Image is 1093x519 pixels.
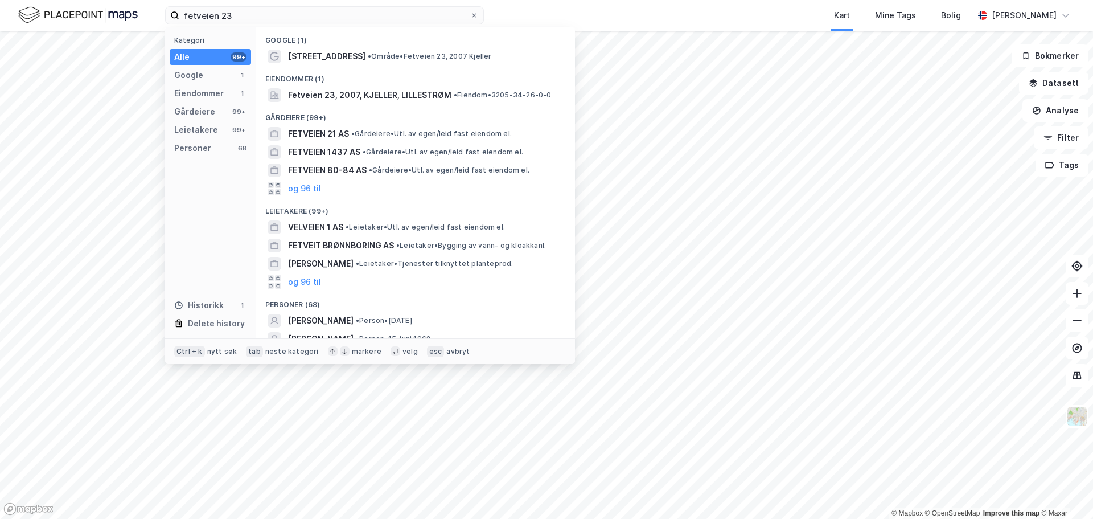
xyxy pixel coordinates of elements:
[256,27,575,47] div: Google (1)
[891,509,923,517] a: Mapbox
[288,257,354,271] span: [PERSON_NAME]
[246,346,263,357] div: tab
[368,52,492,61] span: Område • Fetveien 23, 2007 Kjeller
[346,223,505,232] span: Leietaker • Utl. av egen/leid fast eiendom el.
[288,182,321,195] button: og 96 til
[288,314,354,328] span: [PERSON_NAME]
[356,334,359,343] span: •
[1066,406,1088,427] img: Z
[402,347,418,356] div: velg
[188,317,245,330] div: Delete history
[356,316,359,325] span: •
[834,9,850,22] div: Kart
[237,144,246,153] div: 68
[288,88,451,102] span: Fetveien 23, 2007, KJELLER, LILLESTRØM
[174,87,224,100] div: Eiendommer
[231,107,246,116] div: 99+
[174,141,211,155] div: Personer
[356,334,430,344] span: Person • 15. juni 1962
[174,50,190,64] div: Alle
[256,104,575,125] div: Gårdeiere (99+)
[454,91,552,100] span: Eiendom • 3205-34-26-0-0
[351,129,355,138] span: •
[369,166,372,174] span: •
[356,316,412,325] span: Person • [DATE]
[174,346,205,357] div: Ctrl + k
[237,301,246,310] div: 1
[446,347,470,356] div: avbryt
[875,9,916,22] div: Mine Tags
[356,259,359,268] span: •
[231,52,246,62] div: 99+
[1034,126,1088,149] button: Filter
[352,347,381,356] div: markere
[174,36,251,44] div: Kategori
[288,164,367,177] span: FETVEIEN 80-84 AS
[356,259,513,268] span: Leietaker • Tjenester tilknyttet planteprod.
[941,9,961,22] div: Bolig
[351,129,512,138] span: Gårdeiere • Utl. av egen/leid fast eiendom el.
[256,198,575,218] div: Leietakere (99+)
[1012,44,1088,67] button: Bokmerker
[288,50,365,63] span: [STREET_ADDRESS]
[174,105,215,118] div: Gårdeiere
[1036,464,1093,519] div: Kontrollprogram for chat
[288,275,321,289] button: og 96 til
[363,148,366,156] span: •
[288,332,354,346] span: [PERSON_NAME]
[174,68,203,82] div: Google
[288,239,394,252] span: FETVEIT BRØNNBORING AS
[174,123,218,137] div: Leietakere
[256,66,575,86] div: Eiendommer (1)
[363,148,523,157] span: Gårdeiere • Utl. av egen/leid fast eiendom el.
[346,223,349,231] span: •
[368,52,371,60] span: •
[288,220,343,234] span: VELVEIEN 1 AS
[288,145,360,159] span: FETVEIEN 1437 AS
[174,299,224,312] div: Historikk
[237,71,246,80] div: 1
[396,241,546,250] span: Leietaker • Bygging av vann- og kloakkanl.
[3,502,54,516] a: Mapbox homepage
[288,127,349,141] span: FETVEIEN 21 AS
[454,91,457,99] span: •
[237,89,246,98] div: 1
[256,291,575,312] div: Personer (68)
[231,125,246,134] div: 99+
[179,7,470,24] input: Søk på adresse, matrikkel, gårdeiere, leietakere eller personer
[396,241,400,250] span: •
[207,347,237,356] div: nytt søk
[427,346,445,357] div: esc
[18,5,138,25] img: logo.f888ab2527a4732fd821a326f86c7f29.svg
[992,9,1057,22] div: [PERSON_NAME]
[1019,72,1088,95] button: Datasett
[983,509,1039,517] a: Improve this map
[925,509,980,517] a: OpenStreetMap
[1022,99,1088,122] button: Analyse
[265,347,319,356] div: neste kategori
[369,166,529,175] span: Gårdeiere • Utl. av egen/leid fast eiendom el.
[1036,154,1088,177] button: Tags
[1036,464,1093,519] iframe: Chat Widget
